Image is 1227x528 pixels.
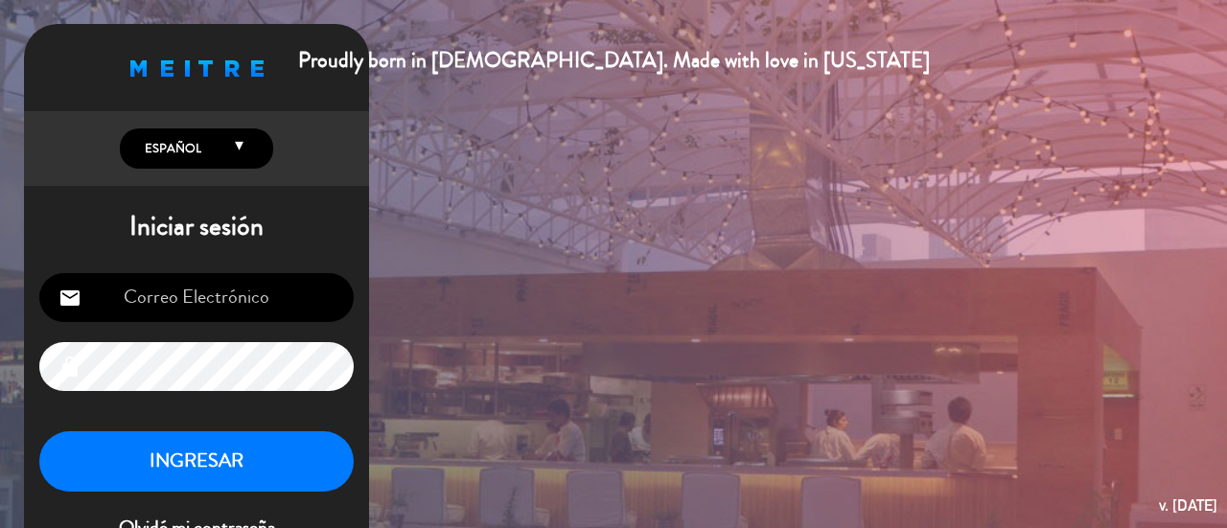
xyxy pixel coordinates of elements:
input: Correo Electrónico [39,273,354,322]
button: INGRESAR [39,431,354,492]
i: email [58,287,81,310]
div: v. [DATE] [1159,493,1217,518]
span: Español [140,139,201,158]
h1: Iniciar sesión [24,211,369,243]
i: lock [58,356,81,379]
